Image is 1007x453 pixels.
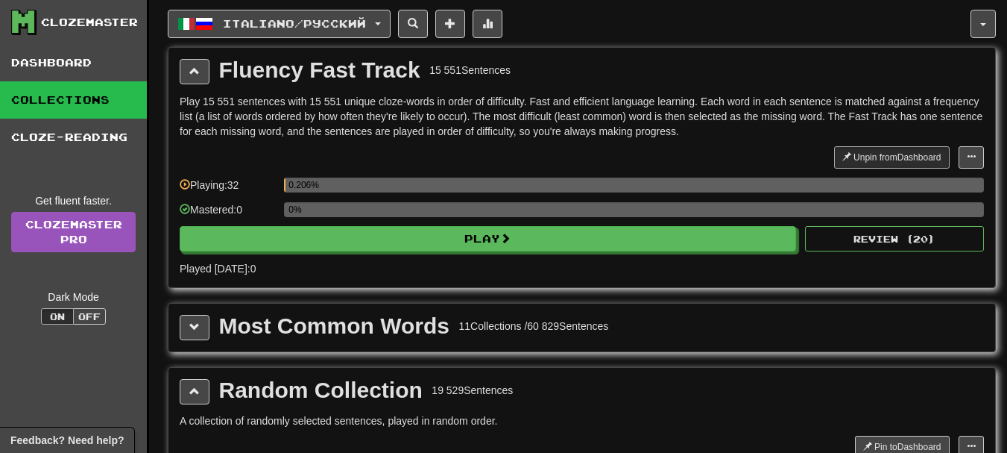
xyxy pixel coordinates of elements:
[11,212,136,252] a: ClozemasterPro
[219,59,420,81] div: Fluency Fast Track
[429,63,511,78] div: 15 551 Sentences
[180,263,256,275] span: Played [DATE]: 0
[180,178,277,202] div: Playing: 32
[11,193,136,208] div: Get fluent faster.
[398,10,428,38] button: Search sentences
[834,146,950,169] button: Unpin fromDashboard
[180,94,984,139] p: Play 15 551 sentences with 15 551 unique cloze-words in order of difficulty. Fast and efficient l...
[180,202,277,227] div: Mastered: 0
[219,315,449,337] div: Most Common Words
[41,15,138,30] div: Clozemaster
[473,10,502,38] button: More stats
[73,308,106,325] button: Off
[435,10,465,38] button: Add sentence to collection
[805,226,984,252] button: Review (20)
[180,413,984,428] p: A collection of randomly selected sentences, played in random order.
[219,379,423,402] div: Random Collection
[458,319,608,334] div: 11 Collections / 60 829 Sentences
[11,290,136,304] div: Dark Mode
[168,10,391,38] button: Italiano/Русский
[223,17,366,30] span: Italiano / Русский
[10,433,124,448] span: Open feedback widget
[41,308,74,325] button: On
[180,226,796,252] button: Play
[432,383,513,398] div: 19 529 Sentences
